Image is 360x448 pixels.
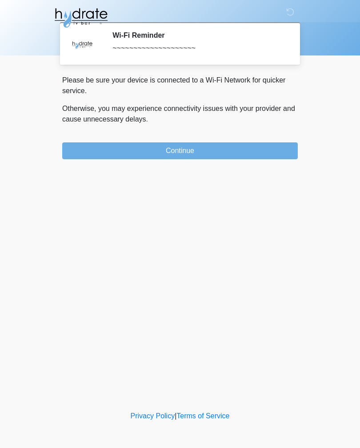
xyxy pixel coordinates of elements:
[62,103,298,125] p: Otherwise, you may experience connectivity issues with your provider and cause unnecessary delays
[69,31,96,58] img: Agent Avatar
[62,75,298,96] p: Please be sure your device is connected to a Wi-Fi Network for quicker service.
[62,142,298,159] button: Continue
[131,412,175,420] a: Privacy Policy
[175,412,176,420] a: |
[146,115,148,123] span: .
[176,412,229,420] a: Terms of Service
[112,43,284,54] div: ~~~~~~~~~~~~~~~~~~~~
[53,7,108,29] img: Hydrate IV Bar - Fort Collins Logo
